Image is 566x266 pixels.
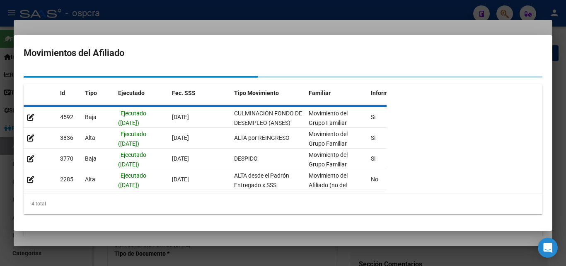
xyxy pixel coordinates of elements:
span: [DATE] [172,134,189,141]
span: No [371,176,378,183]
span: ALTA por REINGRESO [234,134,290,141]
span: Movimiento del Grupo Familiar [309,151,348,168]
span: 2285 [60,176,73,183]
span: Si [371,155,375,162]
span: Si [371,134,375,141]
div: Open Intercom Messenger [538,238,558,258]
span: Fec. SSS [172,90,196,96]
span: [DATE] [172,155,189,162]
datatable-header-cell: Tipo Movimiento [231,84,305,102]
span: Si [371,114,375,120]
span: CULMINACION FONDO DE DESEMPLEO (ANSES) [234,110,302,126]
span: Tipo Movimiento [234,90,279,96]
span: DESPIDO [234,155,258,162]
datatable-header-cell: Familiar [305,84,368,102]
span: Movimiento del Afiliado (no del grupo) [309,172,348,198]
span: Ejecutado ([DATE]) [118,110,146,126]
datatable-header-cell: Informable SSS [368,84,430,102]
span: Familiar [309,90,331,96]
span: 3770 [60,155,73,162]
span: Ejecutado [118,90,145,96]
div: 4 total [24,193,542,214]
datatable-header-cell: Tipo [82,84,115,102]
datatable-header-cell: Id [57,84,82,102]
span: [DATE] [172,176,189,183]
span: Ejecutado ([DATE]) [118,131,146,147]
span: Ejecutado ([DATE]) [118,151,146,168]
span: [DATE] [172,114,189,120]
datatable-header-cell: Fec. SSS [169,84,231,102]
span: Alta [85,176,95,183]
span: Id [60,90,65,96]
span: Alta [85,134,95,141]
span: Movimiento del Grupo Familiar [309,110,348,126]
span: 4592 [60,114,73,120]
datatable-header-cell: Ejecutado [115,84,169,102]
span: Baja [85,155,97,162]
span: Movimiento del Grupo Familiar [309,131,348,147]
span: Baja [85,114,97,120]
h2: Movimientos del Afiliado [24,45,542,61]
span: Informable SSS [371,90,412,96]
span: Tipo [85,90,97,96]
span: ALTA desde el Padrón Entregado x SSS [234,172,289,188]
span: Ejecutado ([DATE]) [118,172,146,188]
span: 3836 [60,134,73,141]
